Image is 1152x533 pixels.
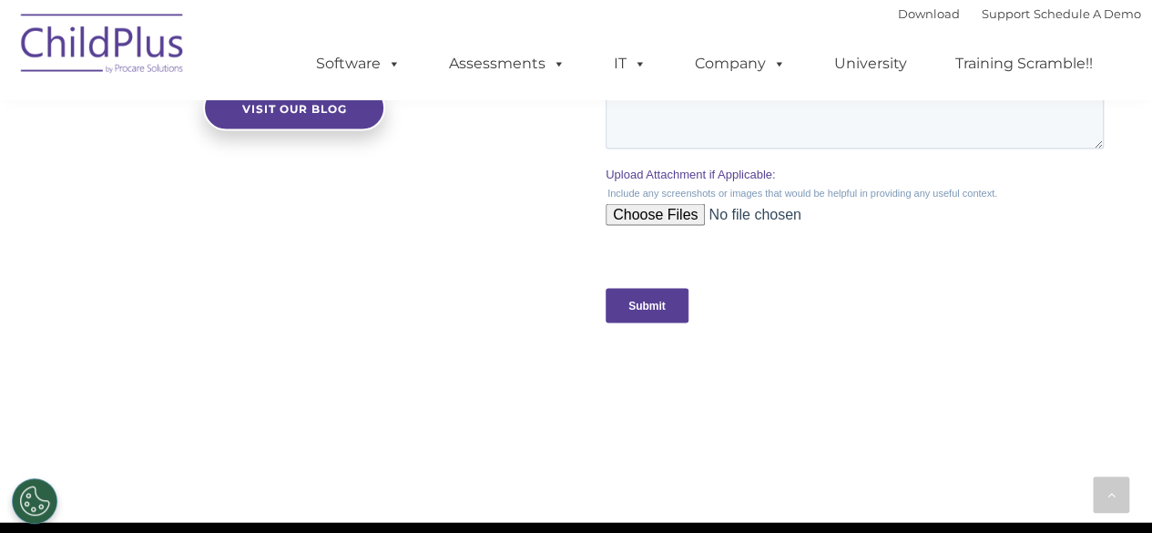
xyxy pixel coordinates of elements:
[898,6,960,21] a: Download
[1034,6,1141,21] a: Schedule A Demo
[253,120,309,134] span: Last name
[431,46,584,82] a: Assessments
[253,195,331,209] span: Phone number
[816,46,925,82] a: University
[677,46,804,82] a: Company
[898,6,1141,21] font: |
[241,102,346,116] span: Visit our blog
[298,46,419,82] a: Software
[12,1,194,92] img: ChildPlus by Procare Solutions
[203,86,385,131] a: Visit our blog
[12,478,57,524] button: Cookies Settings
[937,46,1111,82] a: Training Scramble!!
[982,6,1030,21] a: Support
[596,46,665,82] a: IT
